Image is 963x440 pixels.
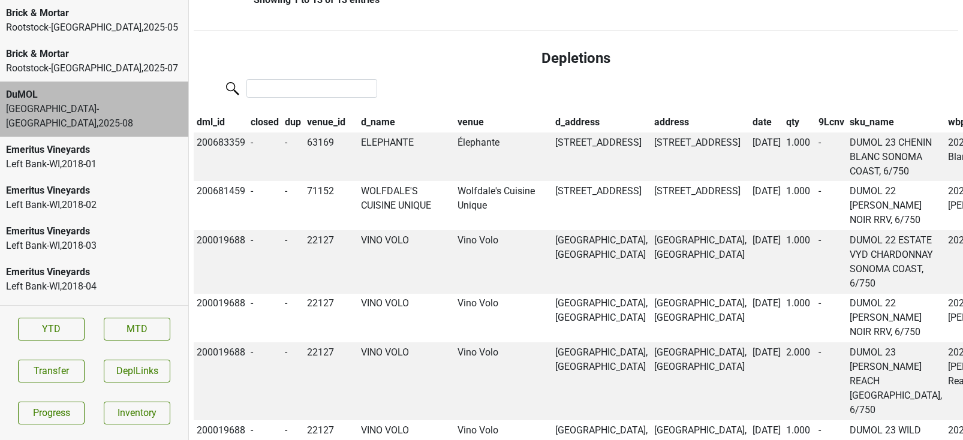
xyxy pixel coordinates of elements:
td: - [282,230,304,294]
td: - [282,342,304,420]
td: 1.000 [783,230,815,294]
td: 22127 [304,230,359,294]
th: d_address: activate to sort column ascending [553,112,652,132]
td: - [815,342,847,420]
td: DUMOL 22 [PERSON_NAME] NOIR RRV, 6/750 [847,294,946,343]
td: 71152 [304,181,359,230]
div: Brick & Mortar [6,47,182,61]
td: Élephante [455,132,553,182]
div: Emeritus Vineyards [6,143,182,157]
th: d_name: activate to sort column ascending [358,112,455,132]
h4: Depletions [203,50,949,67]
div: Emeritus Vineyards [6,224,182,239]
td: - [248,342,282,420]
td: [GEOGRAPHIC_DATA], [GEOGRAPHIC_DATA] [651,342,750,420]
td: 200019688 [194,230,248,294]
th: 9Lcnv: activate to sort column ascending [815,112,847,132]
td: DUMOL 23 CHENIN BLANC SONOMA COAST, 6/750 [847,132,946,182]
td: VINO VOLO [358,342,455,420]
th: dml_id: activate to sort column ascending [194,112,248,132]
td: - [282,294,304,343]
td: [GEOGRAPHIC_DATA], [GEOGRAPHIC_DATA] [553,294,652,343]
td: 22127 [304,342,359,420]
div: Left Bank-WI , 2018 - 01 [6,157,182,171]
td: - [815,294,847,343]
td: 1.000 [783,181,815,230]
td: - [815,132,847,182]
div: Emeritus Vineyards [6,183,182,198]
td: [GEOGRAPHIC_DATA], [GEOGRAPHIC_DATA] [651,294,750,343]
td: - [815,230,847,294]
td: [GEOGRAPHIC_DATA], [GEOGRAPHIC_DATA] [651,230,750,294]
button: DeplLinks [104,360,170,382]
td: [DATE] [750,230,784,294]
td: DUMOL 22 [PERSON_NAME] NOIR RRV, 6/750 [847,181,946,230]
td: - [282,132,304,182]
th: dup: activate to sort column ascending [282,112,304,132]
td: [STREET_ADDRESS] [651,132,750,182]
td: 1.000 [783,294,815,343]
td: - [282,181,304,230]
a: Inventory [104,402,170,424]
td: [STREET_ADDRESS] [651,181,750,230]
th: date: activate to sort column ascending [750,112,784,132]
div: Left Bank-WI , 2018 - 04 [6,279,182,294]
td: [DATE] [750,342,784,420]
td: [STREET_ADDRESS] [553,132,652,182]
td: [DATE] [750,132,784,182]
a: YTD [18,318,85,340]
td: [STREET_ADDRESS] [553,181,652,230]
button: Transfer [18,360,85,382]
td: 63169 [304,132,359,182]
td: - [248,181,282,230]
div: [GEOGRAPHIC_DATA]-[GEOGRAPHIC_DATA] , 2025 - 08 [6,102,182,131]
td: Wolfdale's Cuisine Unique [455,181,553,230]
td: 1.000 [783,132,815,182]
td: 2.000 [783,342,815,420]
td: [GEOGRAPHIC_DATA], [GEOGRAPHIC_DATA] [553,230,652,294]
th: closed: activate to sort column ascending [248,112,282,132]
div: Rootstock-[GEOGRAPHIC_DATA] , 2025 - 07 [6,61,182,76]
td: - [248,132,282,182]
td: DUMOL 22 ESTATE VYD CHARDONNAY SONOMA COAST, 6/750 [847,230,946,294]
td: 200019688 [194,294,248,343]
td: [DATE] [750,181,784,230]
td: WOLFDALE'S CUISINE UNIQUE [358,181,455,230]
td: 200019688 [194,342,248,420]
td: - [248,294,282,343]
th: address: activate to sort column ascending [651,112,750,132]
th: qty: activate to sort column ascending [783,112,815,132]
td: Vino Volo [455,294,553,343]
td: - [815,181,847,230]
th: venue_id: activate to sort column ascending [304,112,359,132]
td: VINO VOLO [358,230,455,294]
div: Left Bank-WI , 2018 - 03 [6,239,182,253]
div: Brick & Mortar [6,6,182,20]
td: VINO VOLO [358,294,455,343]
div: Left Bank-WI , 2018 - 02 [6,198,182,212]
a: MTD [104,318,170,340]
th: sku_name: activate to sort column ascending [847,112,946,132]
td: - [248,230,282,294]
td: 22127 [304,294,359,343]
td: ELEPHANTE [358,132,455,182]
td: Vino Volo [455,342,553,420]
th: venue: activate to sort column ascending [455,112,553,132]
div: DuMOL [6,88,182,102]
td: Vino Volo [455,230,553,294]
a: Progress [18,402,85,424]
td: 200681459 [194,181,248,230]
div: Emeritus Vineyards [6,265,182,279]
td: DUMOL 23 [PERSON_NAME] REACH [GEOGRAPHIC_DATA], 6/750 [847,342,946,420]
td: [DATE] [750,294,784,343]
td: 200683359 [194,132,248,182]
div: Rootstock-[GEOGRAPHIC_DATA] , 2025 - 05 [6,20,182,35]
td: [GEOGRAPHIC_DATA], [GEOGRAPHIC_DATA] [553,342,652,420]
